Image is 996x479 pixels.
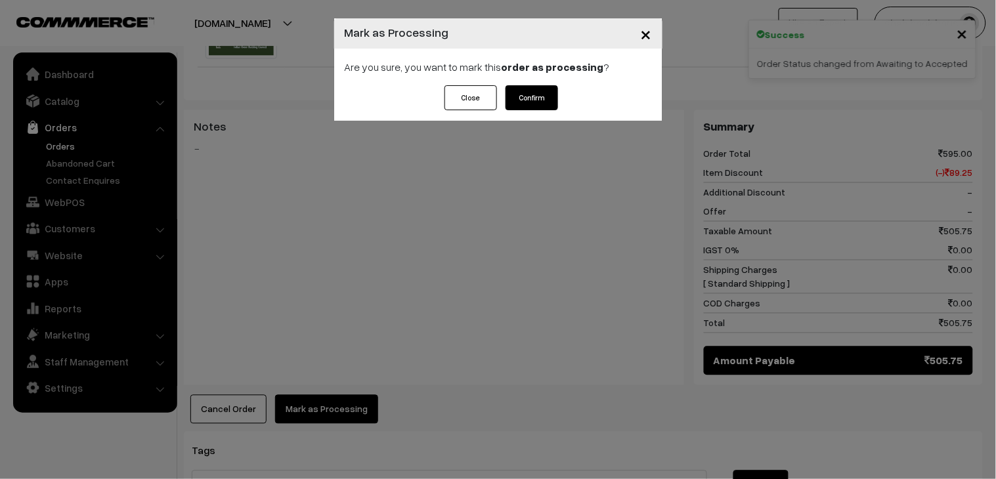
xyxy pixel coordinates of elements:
[506,85,558,110] button: Confirm
[502,60,604,73] strong: order as processing
[641,21,652,45] span: ×
[630,13,662,54] button: Close
[334,49,662,85] div: Are you sure, you want to mark this ?
[345,24,449,41] h4: Mark as Processing
[444,85,497,110] button: Close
